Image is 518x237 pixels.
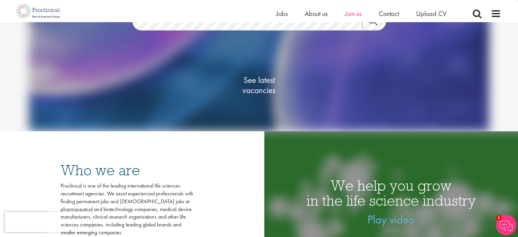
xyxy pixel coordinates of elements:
[305,9,328,18] a: About us
[496,215,502,221] span: 1
[61,182,193,237] div: Proclinical is one of the leading international life sciences recruitment agencies. We assist exp...
[225,75,293,95] span: See latest vacancies
[496,215,516,235] img: Chatbot
[276,9,288,18] a: Jobs
[5,212,92,232] iframe: reCAPTCHA
[416,9,446,18] a: Upload CV
[225,48,293,123] a: See latestvacancies
[345,9,362,18] a: Join us
[61,163,193,178] h3: Who we are
[379,9,399,18] a: Contact
[367,212,414,227] a: Play video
